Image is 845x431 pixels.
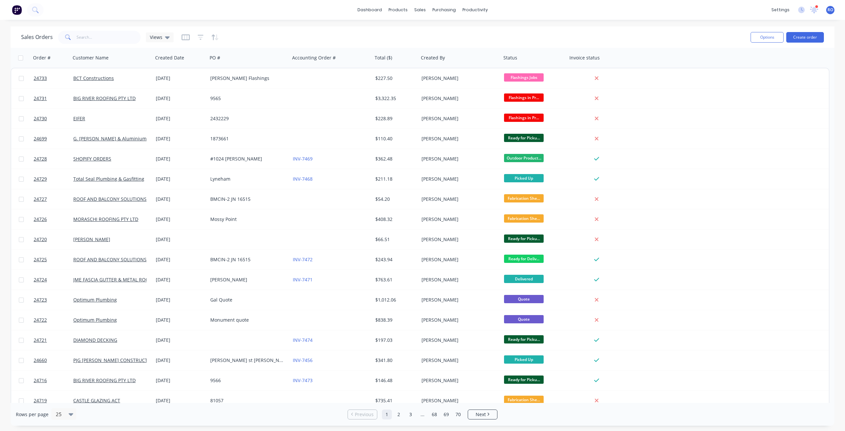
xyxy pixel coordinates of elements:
a: INV-7474 [293,337,313,343]
a: Page 70 [453,410,463,419]
div: [PERSON_NAME] [422,236,495,243]
div: $3,322.35 [375,95,414,102]
span: Ready for Deliv... [504,255,544,263]
div: 9565 [210,95,284,102]
div: $838.39 [375,317,414,323]
div: [DATE] [156,196,205,202]
div: Total ($) [375,54,392,61]
div: $228.89 [375,115,414,122]
a: 24730 [34,109,73,128]
a: CASTLE GLAZING ACT [73,397,120,404]
div: [DATE] [156,176,205,182]
a: 24727 [34,189,73,209]
a: 24728 [34,149,73,169]
a: 24722 [34,310,73,330]
div: [PERSON_NAME] [422,75,495,82]
a: Page 68 [429,410,439,419]
div: [PERSON_NAME] [422,176,495,182]
div: [PERSON_NAME] [422,377,495,384]
a: G. [PERSON_NAME] & Aluminium [73,135,147,142]
div: [DATE] [156,115,205,122]
div: $110.40 [375,135,414,142]
div: sales [411,5,429,15]
span: 24728 [34,156,47,162]
div: purchasing [429,5,459,15]
span: 24729 [34,176,47,182]
span: Ready for Picku... [504,335,544,343]
div: [DATE] [156,297,205,303]
div: $243.94 [375,256,414,263]
a: Optimum Plumbing [73,297,117,303]
span: Ready for Picku... [504,234,544,243]
div: [PERSON_NAME] st [PERSON_NAME] [210,357,284,364]
a: Page 3 [406,410,416,419]
div: Monument quote [210,317,284,323]
div: 81057 [210,397,284,404]
a: DIAMOND DECKING [73,337,117,343]
div: [PERSON_NAME] [422,115,495,122]
a: Next page [468,411,497,418]
span: 24723 [34,297,47,303]
div: [DATE] [156,377,205,384]
div: Gal Quote [210,297,284,303]
div: Lyneham [210,176,284,182]
a: Optimum Plumbing [73,317,117,323]
div: [DATE] [156,337,205,343]
a: INV-7472 [293,256,313,263]
div: [PERSON_NAME] [210,276,284,283]
button: Create order [786,32,824,43]
a: ROOF AND BALCONY SOLUTIONS [73,196,147,202]
div: [PERSON_NAME] [422,216,495,223]
a: INV-7456 [293,357,313,363]
div: [DATE] [156,357,205,364]
div: $735.41 [375,397,414,404]
span: 24731 [34,95,47,102]
span: Views [150,34,162,41]
div: [PERSON_NAME] [422,156,495,162]
span: Ready for Picku... [504,376,544,384]
button: Options [751,32,784,43]
span: Delivered [504,275,544,283]
a: 24733 [34,68,73,88]
div: Accounting Order # [292,54,336,61]
div: PO # [210,54,220,61]
div: $227.50 [375,75,414,82]
div: productivity [459,5,491,15]
span: 24699 [34,135,47,142]
a: 24719 [34,391,73,411]
div: Invoice status [569,54,600,61]
div: Created Date [155,54,184,61]
div: $408.32 [375,216,414,223]
div: $197.03 [375,337,414,343]
a: INV-7469 [293,156,313,162]
span: Flashings in Pr... [504,93,544,102]
a: PJG [PERSON_NAME] CONSTRUCTION PTY LTD [73,357,175,363]
span: 24730 [34,115,47,122]
span: Fabrication She... [504,194,544,202]
div: [PERSON_NAME] [422,95,495,102]
div: Order # [33,54,51,61]
div: Customer Name [73,54,109,61]
a: BIG RIVER ROOFING PTY LTD [73,95,136,101]
div: [DATE] [156,397,205,404]
span: 24660 [34,357,47,364]
span: Ready for Picku... [504,134,544,142]
div: Mossy Point [210,216,284,223]
div: $362.48 [375,156,414,162]
a: BIG RIVER ROOFING PTY LTD [73,377,136,383]
a: 24721 [34,330,73,350]
div: 2432229 [210,115,284,122]
a: INV-7468 [293,176,313,182]
span: 24726 [34,216,47,223]
a: JME FASCIA GUTTER & METAL ROOFING [73,276,160,283]
div: [PERSON_NAME] [422,337,495,343]
div: [DATE] [156,135,205,142]
div: [DATE] [156,216,205,223]
a: BCT Constructions [73,75,114,81]
div: Created By [421,54,445,61]
h1: Sales Orders [21,34,53,40]
span: Previous [355,411,374,418]
span: Fabrication She... [504,396,544,404]
ul: Pagination [345,410,500,419]
a: 24660 [34,350,73,370]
